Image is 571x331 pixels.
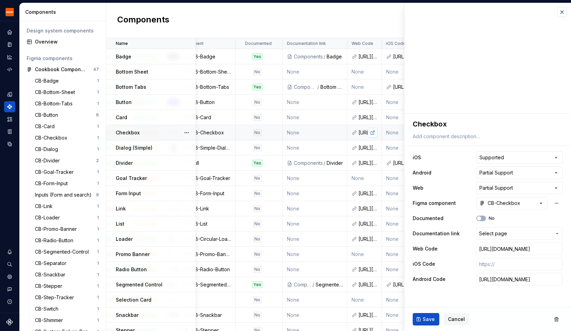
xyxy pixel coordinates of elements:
[32,235,102,246] a: CB-Radio-Button1
[116,190,141,197] p: Form Input
[35,38,99,45] div: Overview
[283,231,347,247] td: None
[32,132,102,143] a: CB-Checkbox1
[413,169,431,176] label: Android
[116,220,124,227] p: List
[32,98,102,109] a: CB-Bottom-Tabs1
[32,110,102,121] a: CB-Button6
[413,200,456,207] label: Figma component
[404,3,571,114] iframe: figma-embed
[35,146,61,153] div: CB-Dialog
[382,125,416,140] td: None
[320,84,343,91] div: Bottom Tabs
[413,185,423,191] label: Web
[283,308,347,323] td: None
[283,216,347,231] td: None
[6,319,13,325] a: Supernova Logo
[191,190,231,197] div: CB-Form-Input
[24,64,102,75] a: Cookbook Components47
[35,66,86,73] div: Cookbook Components
[97,146,99,152] div: 1
[253,68,262,75] div: No
[191,99,231,106] div: CB-Button
[476,258,563,270] input: https://
[4,64,15,75] div: Code automation
[116,251,150,258] p: Promo Banner
[382,247,416,262] td: None
[327,53,343,60] div: Badge
[476,273,563,285] input: https://
[116,266,147,273] p: Radio Button
[294,53,323,60] div: Components
[358,205,377,212] div: [URL][DOMAIN_NAME]
[294,281,312,288] div: Components
[97,124,99,129] div: 1
[191,205,231,212] div: CB-Link
[97,181,99,186] div: 1
[316,281,343,288] div: Segmented Control
[35,260,69,267] div: CB-Separator
[116,41,128,46] p: Name
[253,144,262,151] div: No
[32,189,102,200] a: Inputs (Form and search)9
[347,292,382,308] td: None
[191,114,231,121] div: CB-Card
[347,79,382,95] td: None
[191,144,231,151] div: CB-Simple-Dialog
[413,230,460,237] label: Documentation link
[35,271,68,278] div: CB-Snackbar
[382,64,416,79] td: None
[116,205,126,212] p: Link
[253,114,262,121] div: No
[32,269,102,280] a: CB-Snackbar1
[35,214,63,221] div: CB-Loader
[423,316,435,323] span: Save
[4,126,15,137] div: Storybook stories
[4,101,15,112] a: Components
[32,167,102,178] a: CB-Goal-Tracker1
[358,281,377,288] div: [URL][DOMAIN_NAME]
[253,129,262,136] div: No
[32,292,102,303] a: CB-Step-Tracker1
[116,99,132,106] p: Button
[97,78,99,84] div: 1
[283,292,347,308] td: None
[358,312,377,319] div: [URL][DOMAIN_NAME]
[382,95,416,110] td: None
[32,178,102,189] a: CB-Form-Input1
[32,315,102,326] a: CB-Shimmer1
[253,190,262,197] div: No
[352,41,373,46] p: Web Code
[283,186,347,201] td: None
[358,236,377,243] div: [URL][DOMAIN_NAME]
[116,312,139,319] p: Snackbar
[32,75,102,86] a: CB-Badge1
[393,53,412,60] div: [URL][DOMAIN_NAME]
[32,246,102,257] a: CB-Segmented-Control1
[253,236,262,243] div: No
[191,281,231,288] div: CB-Segmented-Control
[358,144,377,151] div: [URL][DOMAIN_NAME]
[35,157,63,164] div: CB-Divider
[116,160,133,167] p: Divider
[191,160,231,167] div: Full
[4,27,15,38] div: Home
[382,231,416,247] td: None
[413,154,421,161] label: iOS
[253,220,262,227] div: No
[4,89,15,100] a: Design tokens
[283,140,347,155] td: None
[283,171,347,186] td: None
[4,51,15,63] a: Analytics
[253,175,262,182] div: No
[97,318,99,323] div: 1
[97,238,99,243] div: 1
[4,39,15,50] div: Documentation
[287,41,326,46] p: Documentation link
[4,271,15,282] div: Settings
[358,114,377,121] div: [URL][DOMAIN_NAME]
[382,110,416,125] td: None
[476,243,563,255] input: https://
